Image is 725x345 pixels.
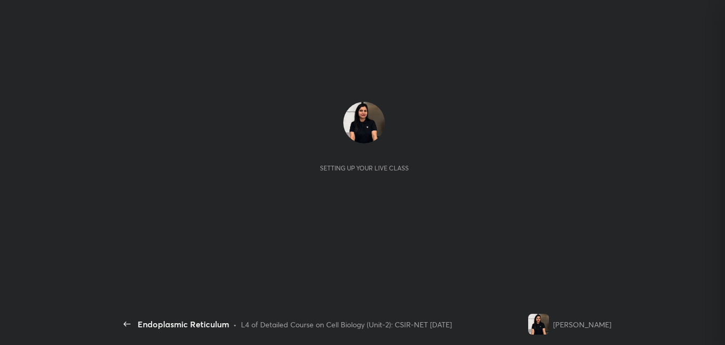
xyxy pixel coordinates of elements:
div: L4 of Detailed Course on Cell Biology (Unit-2): CSIR-NET [DATE] [241,319,452,330]
img: 6bf88ee675354f0ea61b4305e64abb13.jpg [343,102,385,143]
div: [PERSON_NAME] [553,319,611,330]
div: • [233,319,237,330]
div: Setting up your live class [320,164,409,172]
img: 6bf88ee675354f0ea61b4305e64abb13.jpg [528,314,549,335]
div: Endoplasmic Reticulum [138,318,229,330]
